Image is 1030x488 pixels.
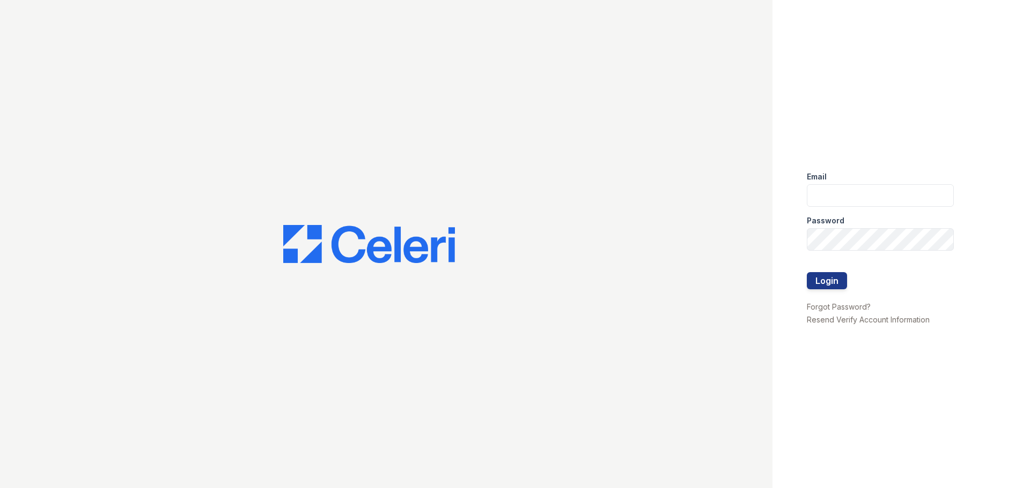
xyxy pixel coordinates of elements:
[807,272,847,289] button: Login
[283,225,455,264] img: CE_Logo_Blue-a8612792a0a2168367f1c8372b55b34899dd931a85d93a1a3d3e32e68fde9ad4.png
[807,315,930,324] a: Resend Verify Account Information
[807,171,827,182] label: Email
[807,302,871,311] a: Forgot Password?
[807,215,844,226] label: Password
